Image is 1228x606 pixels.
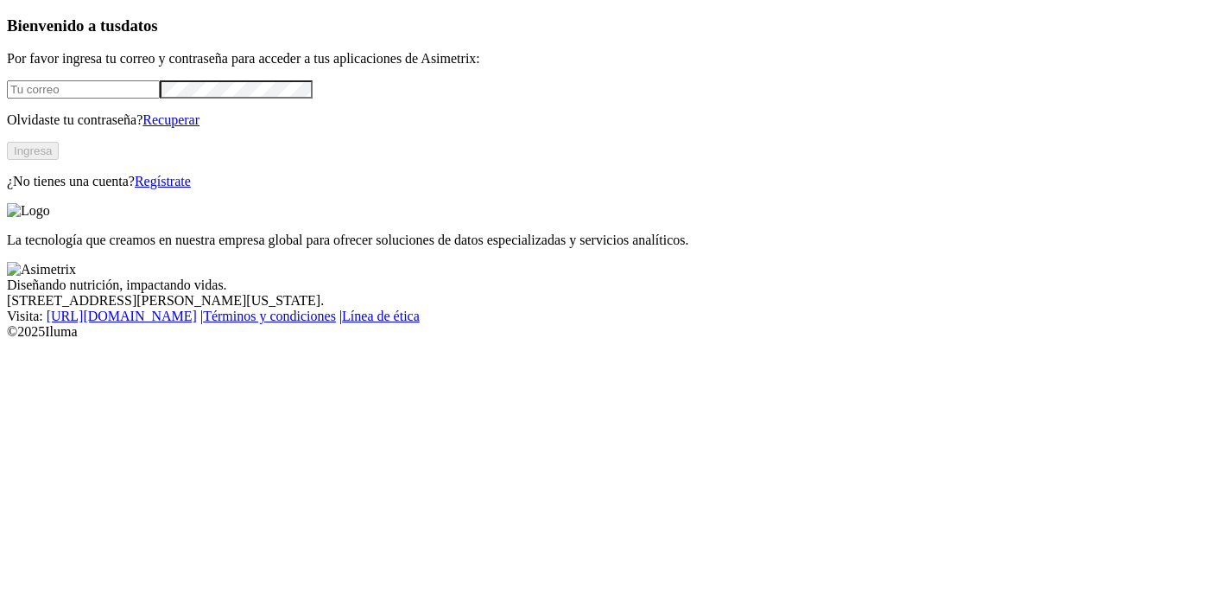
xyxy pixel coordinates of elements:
a: [URL][DOMAIN_NAME] [47,309,197,323]
span: datos [121,16,158,35]
p: Por favor ingresa tu correo y contraseña para acceder a tus aplicaciones de Asimetrix: [7,51,1221,67]
a: Términos y condiciones [203,309,336,323]
h3: Bienvenido a tus [7,16,1221,35]
div: © 2025 Iluma [7,324,1221,340]
p: ¿No tienes una cuenta? [7,174,1221,189]
a: Regístrate [135,174,191,188]
div: Visita : | | [7,309,1221,324]
p: La tecnología que creamos en nuestra empresa global para ofrecer soluciones de datos especializad... [7,233,1221,248]
img: Logo [7,203,50,219]
p: Olvidaste tu contraseña? [7,112,1221,128]
button: Ingresa [7,142,59,160]
div: Diseñando nutrición, impactando vidas. [7,277,1221,293]
img: Asimetrix [7,262,76,277]
a: Recuperar [142,112,199,127]
div: [STREET_ADDRESS][PERSON_NAME][US_STATE]. [7,293,1221,309]
input: Tu correo [7,80,160,99]
a: Línea de ética [342,309,420,323]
